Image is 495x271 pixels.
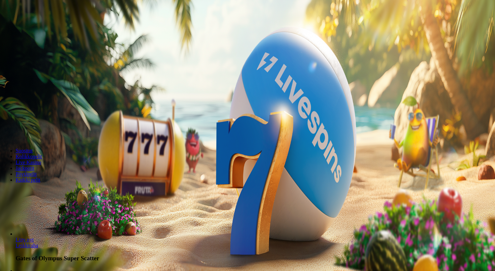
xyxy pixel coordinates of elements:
[16,255,492,262] h3: Gates of Olympus Super Scatter
[16,177,40,183] a: Kaikki pelit
[16,154,42,159] a: Kolikkopelit
[16,243,38,248] a: Gates of Olympus Super Scatter
[16,148,33,153] a: Suositut
[16,237,34,242] a: Gates of Olympus Super Scatter
[16,237,34,242] span: Liity nyt
[16,171,37,177] a: Pöytäpelit
[16,160,41,165] a: Live Kasino
[16,231,492,262] article: Gates of Olympus Super Scatter
[3,137,492,183] nav: Lobby
[3,137,492,195] header: Lobby
[16,165,34,171] a: Jackpotit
